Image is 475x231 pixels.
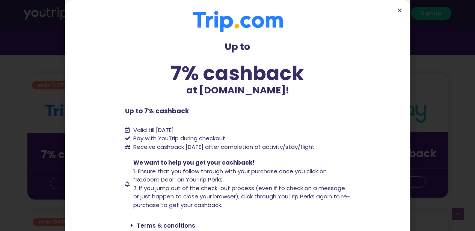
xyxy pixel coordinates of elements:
[125,83,350,97] p: at [DOMAIN_NAME]!
[133,167,327,184] span: 1. Ensure that you follow through with your purchase once you click on “Redeem Deal” on YouTrip P...
[133,184,350,209] span: 2. If you jump out of the check-out process (even if to check on a message or just happen to clos...
[137,222,195,229] a: Terms & conditions
[133,143,315,151] span: Receive cashback [DATE] after completion of activity/stay/flight
[133,159,254,166] span: We want to help you get your cashback!
[397,7,403,13] a: Close
[125,106,189,115] b: Up to 7% cashback
[125,40,350,54] p: Up to
[133,126,174,134] span: Valid till [DATE]
[131,134,225,143] span: Pay with YouTrip during checkout
[125,63,350,83] div: 7% cashback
